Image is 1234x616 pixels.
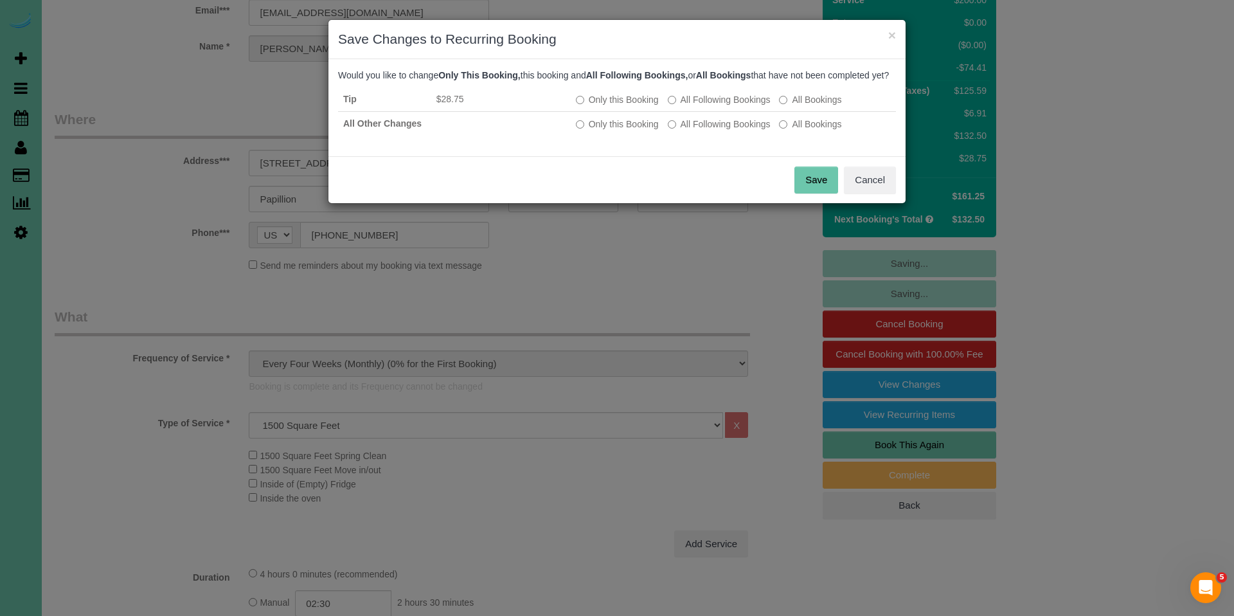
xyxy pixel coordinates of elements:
[779,118,841,131] label: All bookings that have not been completed yet will be changed.
[668,120,676,129] input: All Following Bookings
[576,93,659,106] label: All other bookings in the series will remain the same.
[576,96,584,104] input: Only this Booking
[696,70,751,80] b: All Bookings
[338,30,896,49] h3: Save Changes to Recurring Booking
[1190,572,1221,603] iframe: Intercom live chat
[888,28,896,42] button: ×
[576,120,584,129] input: Only this Booking
[779,96,787,104] input: All Bookings
[576,118,659,131] label: All other bookings in the series will remain the same.
[779,93,841,106] label: All bookings that have not been completed yet will be changed.
[668,96,676,104] input: All Following Bookings
[431,87,571,112] td: $28.75
[343,118,422,129] strong: All Other Changes
[586,70,688,80] b: All Following Bookings,
[668,118,771,131] label: This and all the bookings after it will be changed.
[668,93,771,106] label: This and all the bookings after it will be changed.
[779,120,787,129] input: All Bookings
[844,167,896,194] button: Cancel
[794,167,838,194] button: Save
[1217,572,1227,583] span: 5
[338,69,896,82] p: Would you like to change this booking and or that have not been completed yet?
[343,94,357,104] strong: Tip
[438,70,521,80] b: Only This Booking,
